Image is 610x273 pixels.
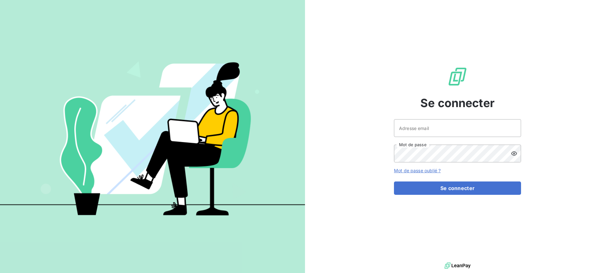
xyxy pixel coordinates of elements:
img: logo [444,261,471,270]
input: placeholder [394,119,521,137]
img: Logo LeanPay [447,66,468,87]
span: Se connecter [420,94,495,112]
a: Mot de passe oublié ? [394,168,441,173]
button: Se connecter [394,181,521,195]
